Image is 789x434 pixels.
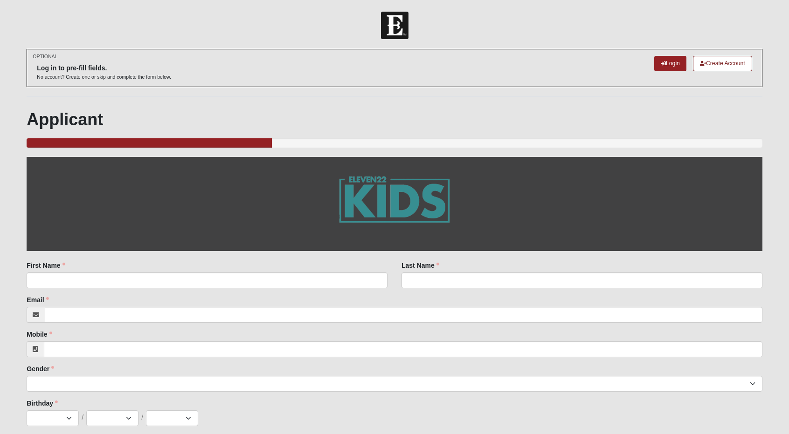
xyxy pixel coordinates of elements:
label: Gender [27,364,54,373]
label: Last Name [401,261,439,270]
span: / [82,413,83,423]
label: Email [27,295,48,305]
label: Birthday [27,399,58,408]
label: First Name [27,261,65,270]
h1: Applicant [27,109,762,129]
img: GetImage.ashx [321,157,468,251]
a: Login [654,56,686,71]
p: No account? Create one or skip and complete the form below. [37,74,171,81]
label: Mobile [27,330,52,339]
span: / [141,413,143,423]
img: Church of Eleven22 Logo [381,12,408,39]
a: Create Account [693,56,752,71]
h6: Log in to pre-fill fields. [37,64,171,72]
small: OPTIONAL [33,53,57,60]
